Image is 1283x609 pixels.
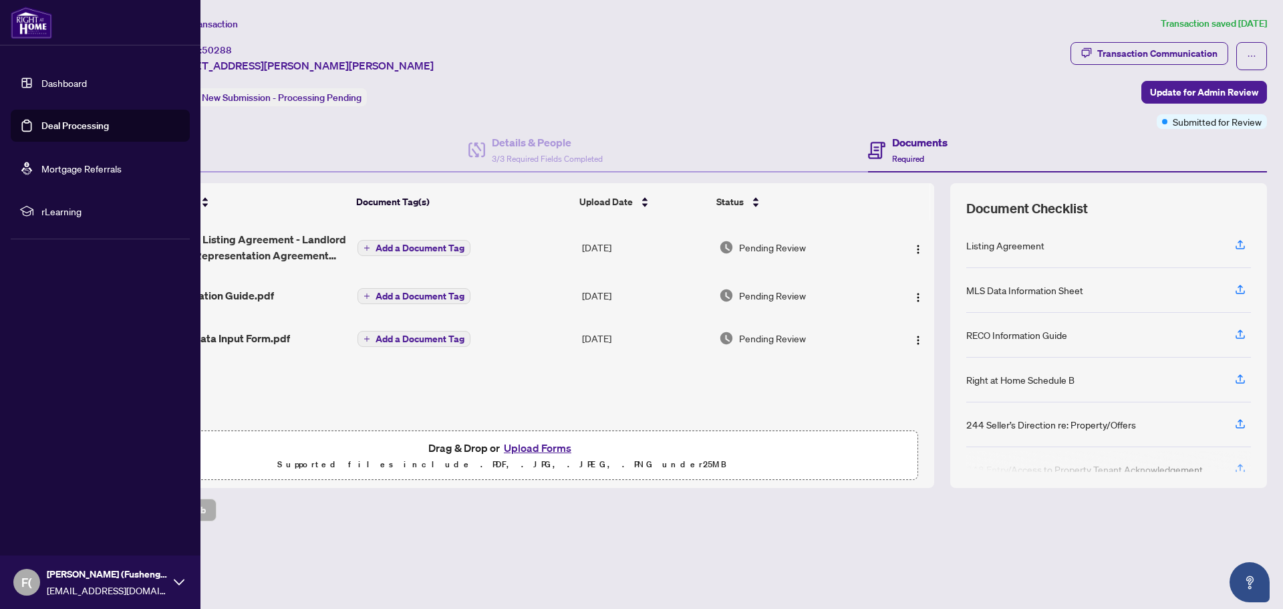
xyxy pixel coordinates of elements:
[966,328,1067,342] div: RECO Information Guide
[719,288,734,303] img: Document Status
[1150,82,1258,103] span: Update for Admin Review
[1173,114,1262,129] span: Submitted for Review
[1141,81,1267,104] button: Update for Admin Review
[358,330,470,348] button: Add a Document Tag
[376,334,464,344] span: Add a Document Tag
[21,573,32,592] span: F(
[574,183,711,221] th: Upload Date
[358,287,470,305] button: Add a Document Tag
[907,285,929,306] button: Logo
[94,457,909,473] p: Supported files include .PDF, .JPG, .JPEG, .PNG under 25 MB
[166,57,434,74] span: [STREET_ADDRESS][PERSON_NAME][PERSON_NAME]
[364,245,370,251] span: plus
[739,331,806,346] span: Pending Review
[492,154,603,164] span: 3/3 Required Fields Completed
[966,238,1044,253] div: Listing Agreement
[907,328,929,349] button: Logo
[86,431,917,481] span: Drag & Drop orUpload FormsSupported files include .PDF, .JPG, .JPEG, .PNG under25MB
[364,293,370,299] span: plus
[500,439,575,457] button: Upload Forms
[492,134,603,150] h4: Details & People
[719,331,734,346] img: Document Status
[966,372,1075,387] div: Right at Home Schedule B
[577,221,714,274] td: [DATE]
[892,134,948,150] h4: Documents
[739,240,806,255] span: Pending Review
[358,239,470,257] button: Add a Document Tag
[1230,562,1270,602] button: Open asap
[966,417,1136,432] div: 244 Seller’s Direction re: Property/Offers
[428,439,575,457] span: Drag & Drop or
[577,317,714,360] td: [DATE]
[907,237,929,258] button: Logo
[716,195,744,209] span: Status
[913,244,923,255] img: Logo
[41,162,122,174] a: Mortgage Referrals
[1097,43,1218,64] div: Transaction Communication
[376,243,464,253] span: Add a Document Tag
[11,7,52,39] img: logo
[41,120,109,132] a: Deal Processing
[1161,16,1267,31] article: Transaction saved [DATE]
[577,274,714,317] td: [DATE]
[166,88,367,106] div: Status:
[966,283,1083,297] div: MLS Data Information Sheet
[913,292,923,303] img: Logo
[41,204,180,219] span: rLearning
[376,291,464,301] span: Add a Document Tag
[202,44,232,56] span: 50288
[913,335,923,346] img: Logo
[136,287,274,303] span: RECO Information Guide.pdf
[130,183,351,221] th: (3) File Name
[47,567,167,582] span: [PERSON_NAME] (Fusheng) Song
[364,336,370,342] span: plus
[1071,42,1228,65] button: Transaction Communication
[166,18,238,30] span: View Transaction
[358,288,470,304] button: Add a Document Tag
[358,240,470,256] button: Add a Document Tag
[892,154,924,164] span: Required
[41,77,87,89] a: Dashboard
[719,240,734,255] img: Document Status
[739,288,806,303] span: Pending Review
[966,199,1088,218] span: Document Checklist
[47,583,167,598] span: [EMAIL_ADDRESS][DOMAIN_NAME]
[1247,51,1256,61] span: ellipsis
[351,183,574,221] th: Document Tag(s)
[202,92,362,104] span: New Submission - Processing Pending
[358,331,470,347] button: Add a Document Tag
[136,330,290,346] span: Residential Data Input Form.pdf
[711,183,882,221] th: Status
[579,195,633,209] span: Upload Date
[136,231,347,263] span: Ontario 272 - Listing Agreement - Landlord Designated Representation Agreement Authority to Offer...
